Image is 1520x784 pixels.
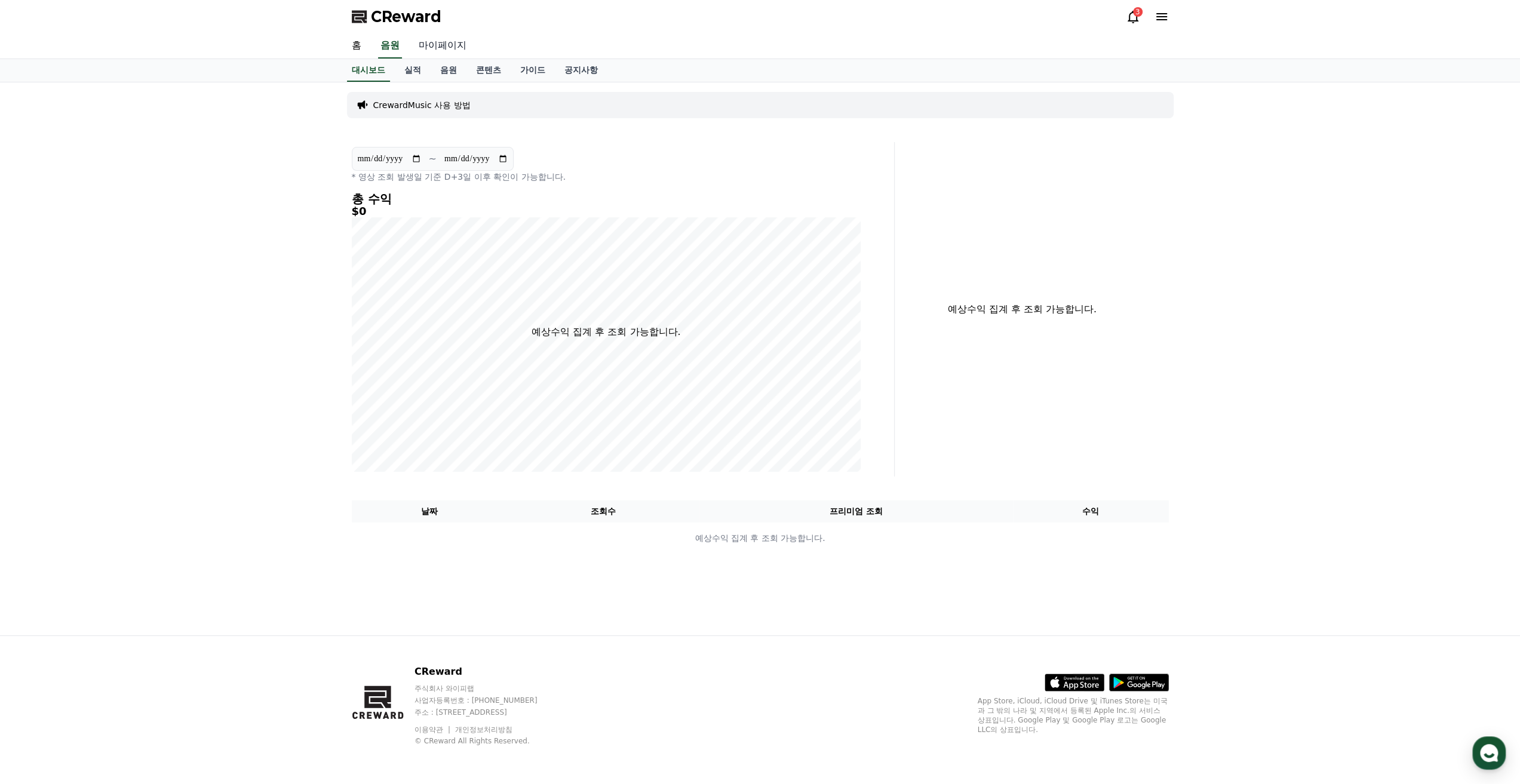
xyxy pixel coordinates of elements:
a: CReward [352,7,441,26]
a: 실적 [395,59,431,82]
p: App Store, iCloud, iCloud Drive 및 iTunes Store는 미국과 그 밖의 나라 및 지역에서 등록된 Apple Inc.의 서비스 상표입니다. Goo... [978,696,1169,734]
p: 예상수익 집계 후 조회 가능합니다. [352,532,1168,545]
p: * 영상 조회 발생일 기준 D+3일 이후 확인이 가능합니다. [352,171,861,183]
p: ~ [429,152,437,166]
p: 주소 : [STREET_ADDRESS] [414,708,560,717]
p: 주식회사 와이피랩 [414,684,560,693]
a: 홈 [4,379,79,408]
span: 홈 [38,396,45,406]
div: 3 [1133,7,1143,17]
a: 이용약관 [414,725,452,734]
a: 대화 [79,379,154,408]
a: CrewardMusic 사용 방법 [373,99,471,111]
a: 대시보드 [347,59,390,82]
th: 수익 [1013,500,1169,522]
a: 3 [1126,10,1140,24]
p: 예상수익 집계 후 조회 가능합니다. [904,302,1140,316]
a: 개인정보처리방침 [455,725,512,734]
a: 음원 [378,33,402,59]
th: 프리미엄 조회 [699,500,1013,522]
p: 예상수익 집계 후 조회 가능합니다. [532,325,680,339]
p: © CReward All Rights Reserved. [414,736,560,746]
p: CReward [414,665,560,679]
span: 설정 [185,396,199,406]
a: 음원 [431,59,466,82]
a: 설정 [154,379,229,408]
span: 대화 [109,397,124,407]
a: 마이페이지 [409,33,476,59]
th: 조회수 [507,500,699,522]
p: 사업자등록번호 : [PHONE_NUMBER] [414,696,560,705]
th: 날짜 [352,500,508,522]
a: 홈 [342,33,371,59]
a: 콘텐츠 [466,59,511,82]
span: CReward [371,7,441,26]
h4: 총 수익 [352,192,861,205]
a: 가이드 [511,59,555,82]
h5: $0 [352,205,861,217]
a: 공지사항 [555,59,607,82]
